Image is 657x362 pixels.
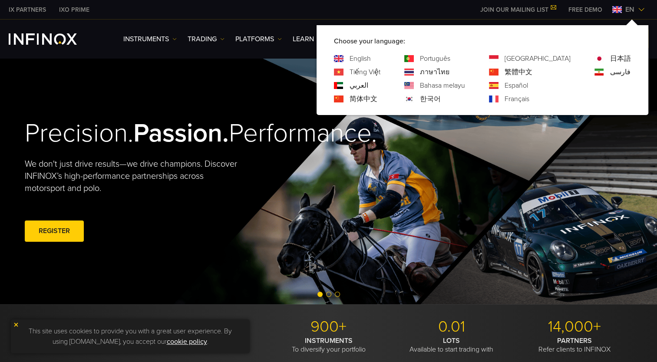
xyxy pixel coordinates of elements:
[420,53,450,64] a: Language
[133,118,229,149] strong: Passion.
[505,80,528,91] a: Language
[393,336,510,354] p: Available to start trading with
[271,317,387,336] p: 900+
[393,317,510,336] p: 0.01
[557,336,592,345] strong: PARTNERS
[335,292,340,297] span: Go to slide 3
[317,292,323,297] span: Go to slide 1
[334,36,631,46] p: Choose your language:
[123,34,177,44] a: Instruments
[235,34,282,44] a: PLATFORMS
[505,67,532,77] a: Language
[326,292,331,297] span: Go to slide 2
[420,80,465,91] a: Language
[25,317,141,336] p: MT4/5
[505,94,529,104] a: Language
[443,336,460,345] strong: LOTS
[167,337,207,346] a: cookie policy
[474,6,562,13] a: JOIN OUR MAILING LIST
[53,5,96,14] a: INFINOX
[622,4,638,15] span: en
[9,33,97,45] a: INFINOX Logo
[420,67,449,77] a: Language
[148,317,264,336] p: Up to 1:1000
[610,67,631,77] a: Language
[271,336,387,354] p: To diversify your portfolio
[350,67,380,77] a: Language
[25,220,84,242] a: REGISTER
[293,34,322,44] a: Learn
[516,336,633,354] p: Refer clients to INFINOX
[420,94,441,104] a: Language
[562,5,609,14] a: INFINOX MENU
[188,34,225,44] a: TRADING
[350,53,371,64] a: Language
[610,53,631,64] a: Language
[350,80,368,91] a: Language
[15,324,245,349] p: This site uses cookies to provide you with a great user experience. By using [DOMAIN_NAME], you a...
[350,94,377,104] a: Language
[2,5,53,14] a: INFINOX
[25,118,298,149] h2: Precision. Performance.
[305,336,353,345] strong: INSTRUMENTS
[13,322,19,328] img: yellow close icon
[516,317,633,336] p: 14,000+
[505,53,571,64] a: Language
[25,158,244,194] p: We don't just drive results—we drive champions. Discover INFINOX’s high-performance partnerships ...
